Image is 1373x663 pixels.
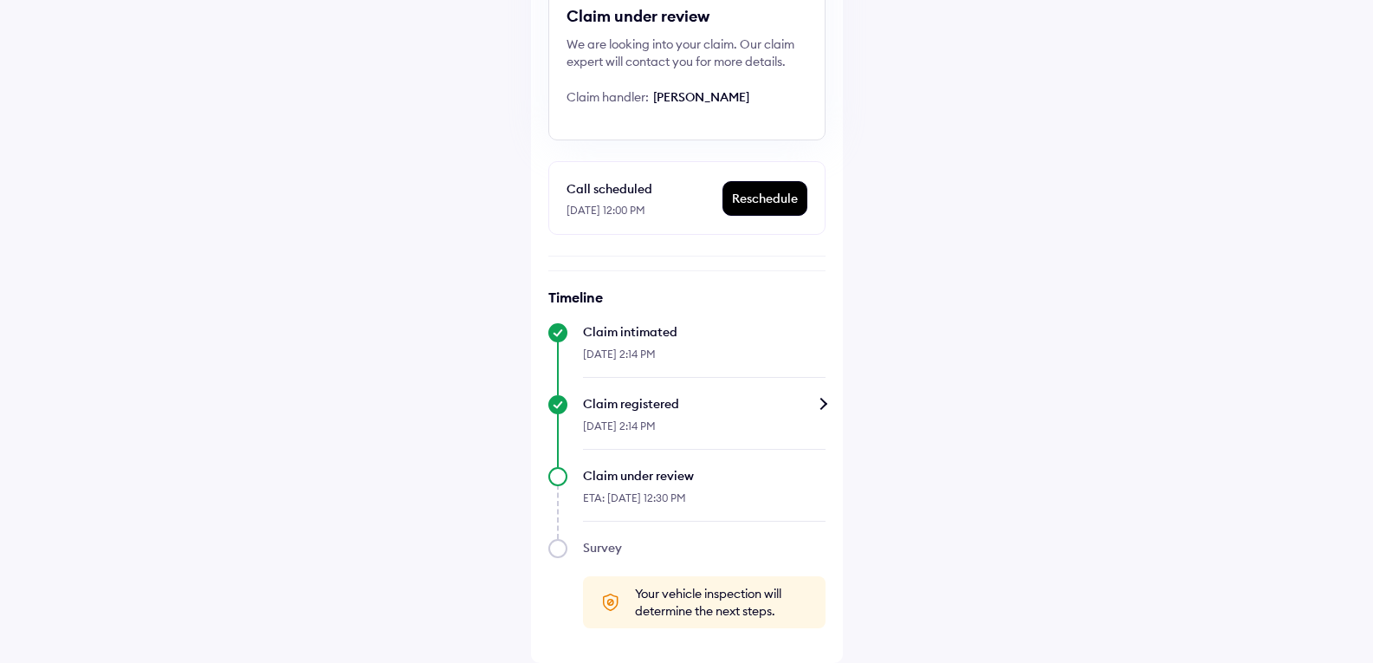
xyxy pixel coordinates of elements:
div: ETA: [DATE] 12:30 PM [583,484,826,522]
div: Survey [583,539,826,556]
div: [DATE] 2:14 PM [583,341,826,378]
div: Call scheduled [567,179,722,199]
div: We are looking into your claim. Our claim expert will contact you for more details. [567,36,807,70]
span: Your vehicle inspection will determine the next steps. [635,585,808,620]
div: [DATE] 12:00 PM [567,199,722,218]
div: Claim under review [583,467,826,484]
div: Reschedule [723,182,806,215]
span: [PERSON_NAME] [653,89,749,105]
span: Claim handler: [567,89,649,105]
div: [DATE] 2:14 PM [583,413,826,450]
h6: Timeline [548,289,826,306]
div: Claim registered [583,395,826,413]
div: Claim intimated [583,323,826,341]
div: Claim under review [567,6,807,27]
